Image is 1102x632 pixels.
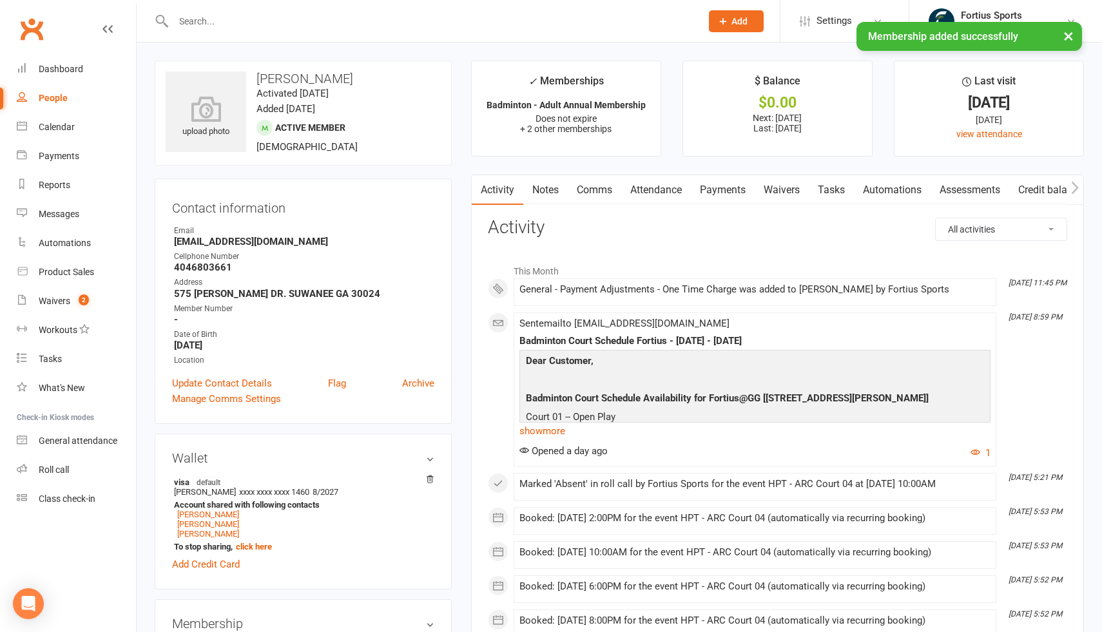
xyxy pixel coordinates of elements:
div: Workouts [39,325,77,335]
p: Court 01 -- Open Play [523,409,987,428]
span: Dear Customer, [526,355,594,367]
strong: visa [174,477,428,487]
a: Activity [472,175,523,205]
div: Class check-in [39,493,95,504]
div: Booked: [DATE] 10:00AM for the event HPT - ARC Court 04 (automatically via recurring booking) [519,547,991,558]
span: [DEMOGRAPHIC_DATA] [256,141,358,153]
input: Search... [169,12,692,30]
a: Waivers 2 [17,287,136,316]
div: Cellphone Number [174,251,434,263]
strong: [EMAIL_ADDRESS][DOMAIN_NAME] [174,236,434,247]
a: Tasks [809,175,854,205]
button: 1 [971,445,991,461]
div: $ Balance [755,73,800,96]
div: Badminton Court Schedule Fortius - [DATE] - [DATE] [519,336,991,347]
p: Next: [DATE] Last: [DATE] [695,113,860,133]
div: Open Intercom Messenger [13,588,44,619]
a: Calendar [17,113,136,142]
div: Dashboard [39,64,83,74]
a: Add Credit Card [172,557,240,572]
div: Payments [39,151,79,161]
span: Does not expire [536,113,597,124]
div: Messages [39,209,79,219]
div: Last visit [962,73,1016,96]
h3: [PERSON_NAME] [166,72,441,86]
a: Messages [17,200,136,229]
div: Booked: [DATE] 6:00PM for the event HPT - ARC Court 04 (automatically via recurring booking) [519,581,991,592]
strong: 4046803661 [174,262,434,273]
span: Active member [275,122,345,133]
a: Workouts [17,316,136,345]
a: People [17,84,136,113]
time: Activated [DATE] [256,88,329,99]
span: 2 [79,294,89,305]
strong: [DATE] [174,340,434,351]
a: Dashboard [17,55,136,84]
h3: Membership [172,617,434,631]
a: What's New [17,374,136,403]
div: Waivers [39,296,70,306]
a: Manage Comms Settings [172,391,281,407]
a: Credit balance [1009,175,1092,205]
a: Product Sales [17,258,136,287]
strong: - [174,314,434,325]
span: xxxx xxxx xxxx 1460 [239,487,309,497]
a: Reports [17,171,136,200]
i: [DATE] 11:45 PM [1009,278,1067,287]
a: Notes [523,175,568,205]
a: Payments [691,175,755,205]
span: Add [731,16,748,26]
div: Product Sales [39,267,94,277]
div: Reports [39,180,70,190]
i: [DATE] 5:21 PM [1009,473,1062,482]
div: Booked: [DATE] 2:00PM for the event HPT - ARC Court 04 (automatically via recurring booking) [519,513,991,524]
div: [DATE] [906,96,1072,110]
li: [PERSON_NAME] [172,475,434,553]
span: Opened a day ago [519,445,608,457]
div: Roll call [39,464,69,475]
button: × [1057,22,1080,50]
strong: 575 [PERSON_NAME] DR. SUWANEE GA 30024 [174,288,434,300]
div: Member Number [174,303,434,315]
div: People [39,93,68,103]
a: Automations [17,229,136,258]
div: upload photo [166,96,246,139]
div: Memberships [528,73,604,97]
a: Update Contact Details [172,376,272,391]
span: 8/2027 [313,487,338,497]
a: view attendance [956,129,1022,139]
div: General - Payment Adjustments - One Time Charge was added to [PERSON_NAME] by Fortius Sports [519,284,991,295]
div: [GEOGRAPHIC_DATA] [961,21,1048,33]
a: Archive [402,376,434,391]
i: [DATE] 5:52 PM [1009,609,1062,618]
a: Attendance [621,175,691,205]
a: Roll call [17,455,136,484]
a: Tasks [17,345,136,374]
i: [DATE] 5:52 PM [1009,575,1062,584]
div: Calendar [39,122,75,132]
h3: Contact information [172,196,434,215]
a: [PERSON_NAME] [177,510,239,519]
span: Settings [817,6,852,35]
a: General attendance kiosk mode [17,426,136,455]
a: click here [236,542,272,551]
span: Sent email to [EMAIL_ADDRESS][DOMAIN_NAME] [519,318,730,329]
a: Payments [17,142,136,171]
i: [DATE] 8:59 PM [1009,312,1062,321]
a: Clubworx [15,13,48,45]
a: Automations [854,175,931,205]
div: Address [174,276,434,289]
i: [DATE] 5:53 PM [1009,507,1062,516]
span: + 2 other memberships [520,124,612,134]
span: default [193,477,224,487]
a: Assessments [931,175,1009,205]
div: General attendance [39,436,117,446]
h3: Wallet [172,451,434,465]
strong: To stop sharing, [174,542,428,551]
time: Added [DATE] [256,103,315,115]
div: Marked 'Absent' in roll call by Fortius Sports for the event HPT - ARC Court 04 at [DATE] 10:00AM [519,479,991,490]
div: [DATE] [906,113,1072,127]
i: ✓ [528,75,537,88]
div: What's New [39,383,85,393]
div: $0.00 [695,96,860,110]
